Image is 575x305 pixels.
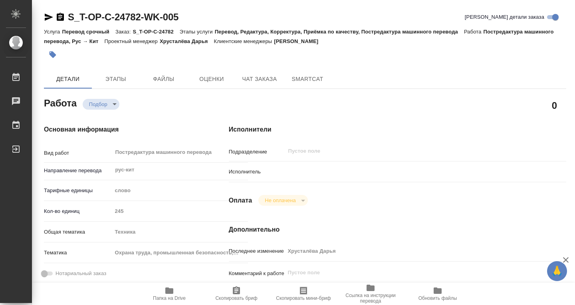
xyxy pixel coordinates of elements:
button: Подбор [87,101,110,108]
div: Техника [112,225,248,239]
h2: 0 [552,98,557,112]
p: Направление перевода [44,167,112,175]
p: Подразделение [229,148,285,156]
div: слово [112,184,248,197]
p: Клиентские менеджеры [214,38,274,44]
p: Этапы услуги [180,29,215,35]
span: Обновить файлы [418,295,457,301]
div: Подбор [83,99,119,110]
span: Оценки [192,74,231,84]
p: Проектный менеджер [105,38,160,44]
button: Обновить файлы [404,283,471,305]
h2: Работа [44,95,77,110]
span: 🙏 [550,263,564,279]
span: Скопировать мини-бриф [276,295,331,301]
span: Детали [49,74,87,84]
p: Кол-во единиц [44,207,112,215]
button: Скопировать мини-бриф [270,283,337,305]
h4: Оплата [229,196,252,205]
button: Скопировать ссылку [56,12,65,22]
p: Перевод, Редактура, Корректура, Приёмка по качеству, Постредактура машинного перевода [215,29,464,35]
p: Исполнитель [229,168,285,176]
button: Папка на Drive [136,283,203,305]
h4: Основная информация [44,125,197,134]
span: SmartCat [288,74,327,84]
button: Ссылка на инструкции перевода [337,283,404,305]
div: Охрана труда, промышленная безопасность, экология и стандартизация [112,246,248,260]
span: Чат заказа [240,74,279,84]
div: Подбор [258,195,307,206]
p: Общая тематика [44,228,112,236]
span: Файлы [145,74,183,84]
span: Нотариальный заказ [56,270,106,277]
input: Пустое поле [287,146,519,156]
p: Тарифные единицы [44,187,112,195]
p: S_T-OP-C-24782 [133,29,179,35]
p: Хрусталёва Дарья [160,38,214,44]
span: Папка на Drive [153,295,186,301]
span: [PERSON_NAME] детали заказа [465,13,544,21]
button: Скопировать бриф [203,283,270,305]
input: Пустое поле [112,205,248,217]
p: Вид работ [44,149,112,157]
p: Комментарий к работе [229,270,285,277]
input: Пустое поле [285,245,538,257]
p: Последнее изменение [229,247,285,255]
button: 🙏 [547,261,567,281]
p: Тематика [44,249,112,257]
button: Не оплачена [262,197,298,204]
h4: Дополнительно [229,225,566,234]
button: Добавить тэг [44,46,61,63]
p: [PERSON_NAME] [274,38,324,44]
button: Скопировать ссылку для ЯМессенджера [44,12,54,22]
span: Этапы [97,74,135,84]
span: Скопировать бриф [215,295,257,301]
h4: Исполнители [229,125,566,134]
p: Работа [464,29,484,35]
span: Ссылка на инструкции перевода [342,293,399,304]
a: S_T-OP-C-24782-WK-005 [68,12,178,22]
p: Заказ: [115,29,133,35]
p: Услуга [44,29,62,35]
p: Перевод срочный [62,29,115,35]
